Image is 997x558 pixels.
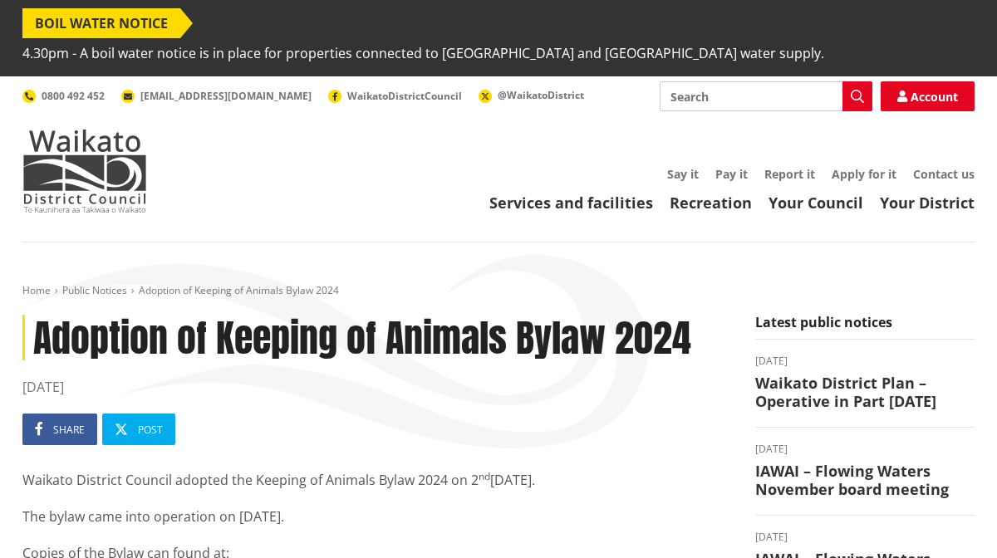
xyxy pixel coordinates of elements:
[22,377,730,397] time: [DATE]
[489,193,653,213] a: Services and facilities
[755,463,975,498] h3: IAWAI – Flowing Waters November board meeting
[769,193,863,213] a: Your Council
[755,356,975,410] a: [DATE] Waikato District Plan – Operative in Part [DATE]
[22,315,730,360] h1: Adoption of Keeping of Animals Bylaw 2024
[498,88,584,102] span: @WaikatoDistrict
[42,89,105,103] span: 0800 492 452
[670,193,752,213] a: Recreation
[755,444,975,454] time: [DATE]
[22,38,824,68] span: 4.30pm - A boil water notice is in place for properties connected to [GEOGRAPHIC_DATA] and [GEOGR...
[62,283,127,297] a: Public Notices
[667,166,699,182] a: Say it
[880,193,975,213] a: Your District
[139,283,339,297] span: Adoption of Keeping of Animals Bylaw 2024
[22,283,51,297] a: Home
[22,130,147,213] img: Waikato District Council - Te Kaunihera aa Takiwaa o Waikato
[140,89,312,103] span: [EMAIL_ADDRESS][DOMAIN_NAME]
[22,8,180,38] span: BOIL WATER NOTICE
[832,166,896,182] a: Apply for it
[755,356,975,366] time: [DATE]
[328,89,462,103] a: WaikatoDistrictCouncil
[755,444,975,498] a: [DATE] IAWAI – Flowing Waters November board meeting
[53,423,85,437] span: Share
[764,166,815,182] a: Report it
[102,414,175,445] a: Post
[22,507,730,526] p: The bylaw came into operation on [DATE].
[479,469,490,483] sup: nd
[755,532,975,542] time: [DATE]
[121,89,312,103] a: [EMAIL_ADDRESS][DOMAIN_NAME]
[715,166,748,182] a: Pay it
[755,315,975,340] h5: Latest public notices
[881,81,975,111] a: Account
[22,284,975,298] nav: breadcrumb
[479,88,584,102] a: @WaikatoDistrict
[22,89,105,103] a: 0800 492 452
[755,374,975,410] h3: Waikato District Plan – Operative in Part [DATE]
[913,166,975,182] a: Contact us
[660,81,872,111] input: Search input
[22,414,97,445] a: Share
[138,423,163,437] span: Post
[22,470,730,490] p: Waikato District Council adopted the Keeping of Animals Bylaw 2024 on 2 [DATE].
[347,89,462,103] span: WaikatoDistrictCouncil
